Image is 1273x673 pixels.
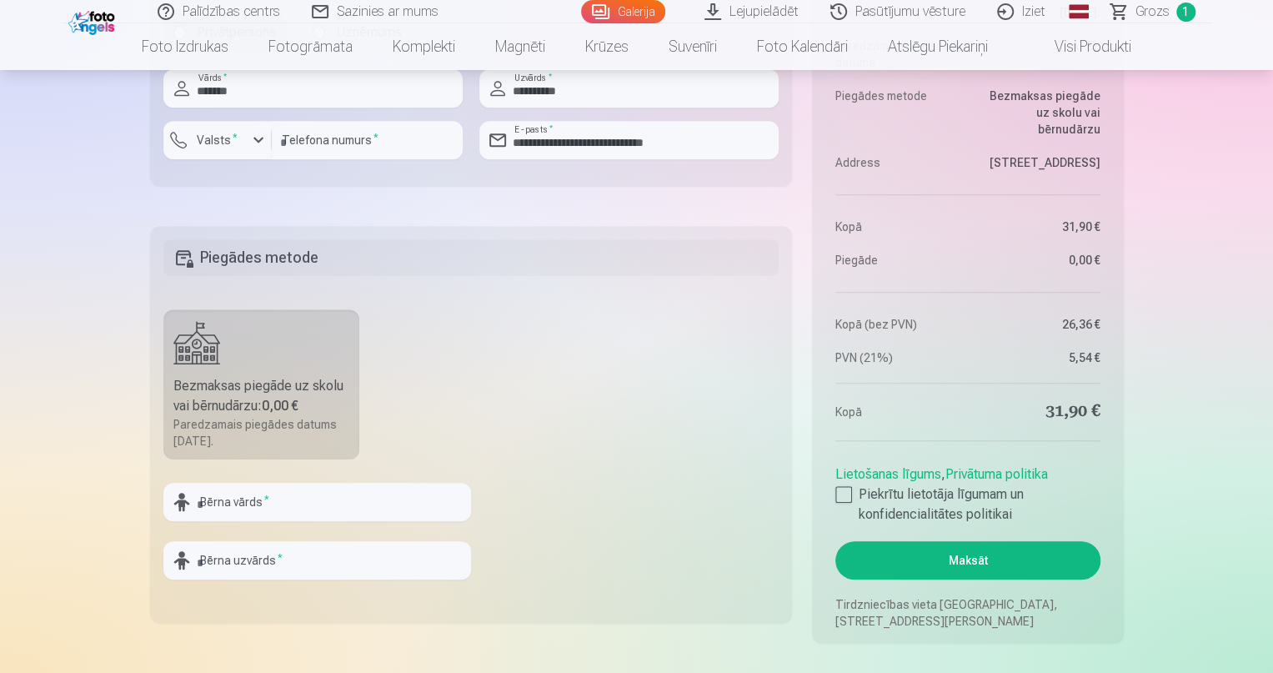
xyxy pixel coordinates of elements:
[835,252,960,269] dt: Piegāde
[163,239,779,276] h5: Piegādes metode
[835,154,960,171] dt: Address
[1008,23,1151,70] a: Visi produkti
[976,252,1100,269] dd: 0,00 €
[945,466,1048,482] a: Privātuma politika
[976,88,1100,138] dd: Bezmaksas piegāde uz skolu vai bērnudārzu
[475,23,565,70] a: Magnēti
[173,376,350,416] div: Bezmaksas piegāde uz skolu vai bērnudārzu :
[976,316,1100,333] dd: 26,36 €
[565,23,649,70] a: Krūzes
[262,398,298,414] b: 0,00 €
[122,23,248,70] a: Foto izdrukas
[835,596,1100,630] p: Tirdzniecības vieta [GEOGRAPHIC_DATA], [STREET_ADDRESS][PERSON_NAME]
[68,7,119,35] img: /fa1
[163,121,272,159] button: Valsts*
[868,23,1008,70] a: Atslēgu piekariņi
[835,458,1100,525] div: ,
[373,23,475,70] a: Komplekti
[835,316,960,333] dt: Kopā (bez PVN)
[835,400,960,424] dt: Kopā
[173,416,350,450] div: Paredzamais piegādes datums [DATE].
[835,88,960,138] dt: Piegādes metode
[649,23,737,70] a: Suvenīri
[835,218,960,235] dt: Kopā
[835,466,941,482] a: Lietošanas līgums
[1176,3,1195,22] span: 1
[976,400,1100,424] dd: 31,90 €
[835,541,1100,580] button: Maksāt
[835,485,1100,525] label: Piekrītu lietotāja līgumam un konfidencialitātes politikai
[835,349,960,366] dt: PVN (21%)
[976,349,1100,366] dd: 5,54 €
[1135,2,1170,22] span: Grozs
[737,23,868,70] a: Foto kalendāri
[976,154,1100,171] dd: [STREET_ADDRESS]
[190,132,244,148] label: Valsts
[248,23,373,70] a: Fotogrāmata
[976,218,1100,235] dd: 31,90 €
